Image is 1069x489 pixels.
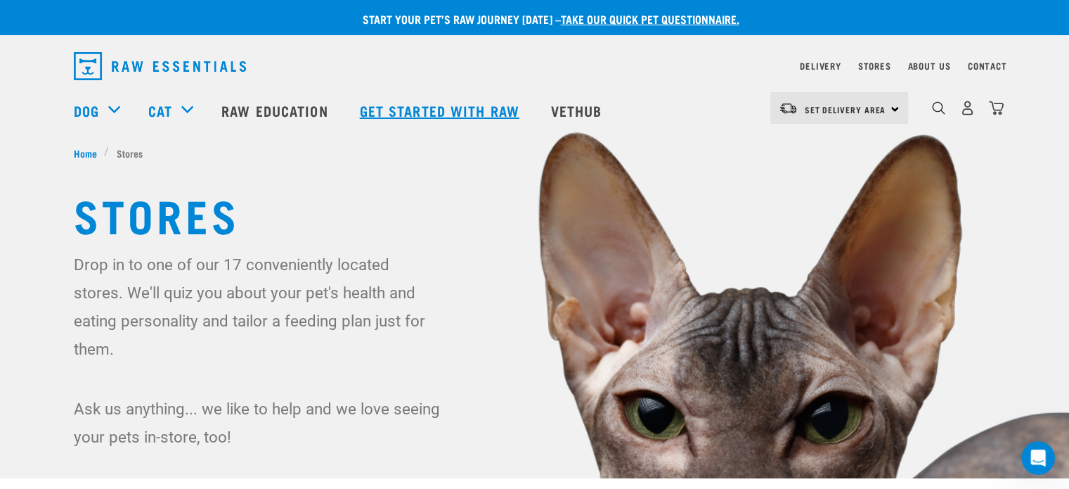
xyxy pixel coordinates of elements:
[74,146,105,160] a: Home
[148,100,172,121] a: Cat
[779,102,798,115] img: van-moving.png
[989,101,1004,115] img: home-icon@2x.png
[74,395,443,451] p: Ask us anything... we like to help and we love seeing your pets in-store, too!
[346,82,537,139] a: Get started with Raw
[63,46,1007,86] nav: dropdown navigation
[74,146,97,160] span: Home
[74,52,246,80] img: Raw Essentials Logo
[907,63,950,68] a: About Us
[537,82,620,139] a: Vethub
[1021,441,1055,475] iframe: Intercom live chat
[74,250,443,363] p: Drop in to one of our 17 conveniently located stores. We'll quiz you about your pet's health and ...
[932,101,945,115] img: home-icon-1@2x.png
[207,82,345,139] a: Raw Education
[968,63,1007,68] a: Contact
[561,15,739,22] a: take our quick pet questionnaire.
[74,189,996,239] h1: Stores
[74,100,99,121] a: Dog
[805,107,886,112] span: Set Delivery Area
[74,146,996,160] nav: breadcrumbs
[960,101,975,115] img: user.png
[800,63,841,68] a: Delivery
[858,63,891,68] a: Stores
